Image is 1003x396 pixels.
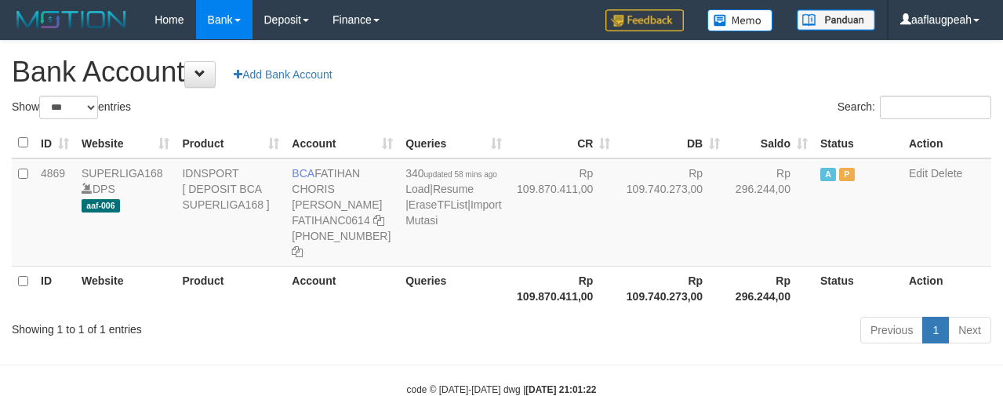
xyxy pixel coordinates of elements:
[292,167,314,180] span: BCA
[292,214,369,227] a: FATIHANC0614
[880,96,991,119] input: Search:
[285,128,399,158] th: Account: activate to sort column ascending
[223,61,342,88] a: Add Bank Account
[860,317,923,343] a: Previous
[399,128,507,158] th: Queries: activate to sort column ascending
[407,384,597,395] small: code © [DATE]-[DATE] dwg |
[409,198,467,211] a: EraseTFList
[399,266,507,311] th: Queries
[838,96,991,119] label: Search:
[405,183,430,195] a: Load
[35,128,75,158] th: ID: activate to sort column ascending
[707,9,773,31] img: Button%20Memo.svg
[909,167,928,180] a: Edit
[35,158,75,267] td: 4869
[616,128,726,158] th: DB: activate to sort column ascending
[75,266,176,311] th: Website
[726,266,814,311] th: Rp 296.244,00
[525,384,596,395] strong: [DATE] 21:01:22
[814,128,903,158] th: Status
[508,266,617,311] th: Rp 109.870.411,00
[922,317,949,343] a: 1
[508,158,617,267] td: Rp 109.870.411,00
[75,128,176,158] th: Website: activate to sort column ascending
[285,158,399,267] td: FATIHAN CHORIS [PERSON_NAME] [PHONE_NUMBER]
[12,96,131,119] label: Show entries
[176,128,285,158] th: Product: activate to sort column ascending
[605,9,684,31] img: Feedback.jpg
[285,266,399,311] th: Account
[39,96,98,119] select: Showentries
[405,167,497,180] span: 340
[35,266,75,311] th: ID
[433,183,474,195] a: Resume
[405,198,501,227] a: Import Mutasi
[373,214,384,227] a: Copy FATIHANC0614 to clipboard
[814,266,903,311] th: Status
[616,266,726,311] th: Rp 109.740.273,00
[726,158,814,267] td: Rp 296.244,00
[424,170,497,179] span: updated 58 mins ago
[820,168,836,181] span: Active
[82,199,120,213] span: aaf-006
[12,315,406,337] div: Showing 1 to 1 of 1 entries
[797,9,875,31] img: panduan.png
[903,128,991,158] th: Action
[616,158,726,267] td: Rp 109.740.273,00
[176,158,285,267] td: IDNSPORT [ DEPOSIT BCA SUPERLIGA168 ]
[176,266,285,311] th: Product
[75,158,176,267] td: DPS
[948,317,991,343] a: Next
[903,266,991,311] th: Action
[292,245,303,258] a: Copy 4062281727 to clipboard
[839,168,855,181] span: Paused
[82,167,163,180] a: SUPERLIGA168
[12,8,131,31] img: MOTION_logo.png
[726,128,814,158] th: Saldo: activate to sort column ascending
[12,56,991,88] h1: Bank Account
[508,128,617,158] th: CR: activate to sort column ascending
[405,167,501,227] span: | | |
[931,167,962,180] a: Delete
